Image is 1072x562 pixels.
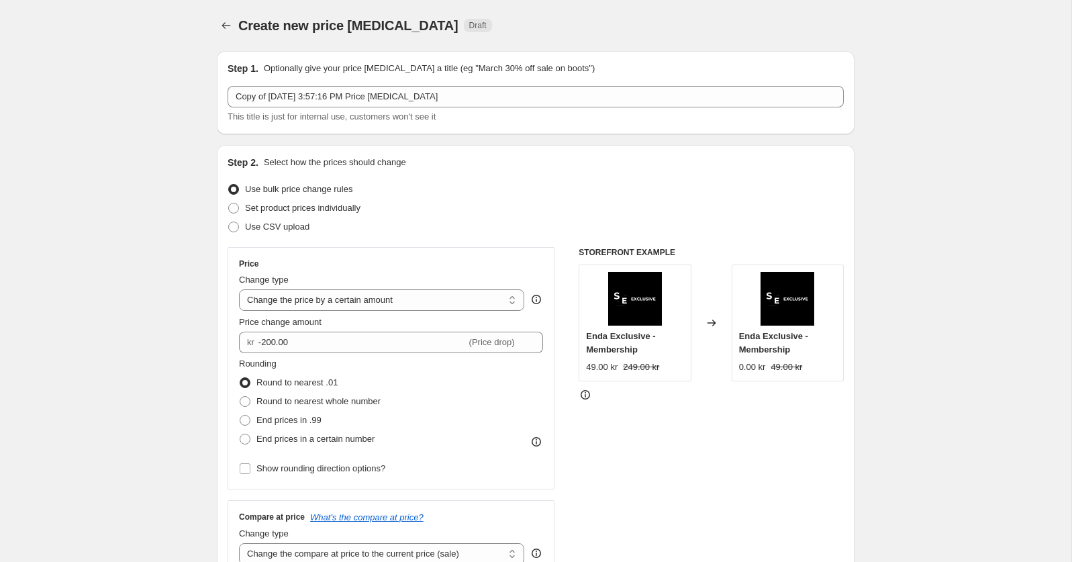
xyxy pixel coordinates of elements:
input: 30% off holiday sale [228,86,844,107]
strike: 249.00 kr [623,361,659,374]
span: Price change amount [239,317,322,327]
span: Round to nearest whole number [256,396,381,406]
input: -10.00 [258,332,467,353]
img: 1_e51fb634-ec10-44d9-8308-e65ce401fbfc_80x.png [608,272,662,326]
button: What's the compare at price? [310,512,424,522]
p: Select how the prices should change [264,156,406,169]
span: (Price drop) [469,337,515,347]
span: Use CSV upload [245,222,309,232]
button: Price change jobs [217,16,236,35]
span: Create new price [MEDICAL_DATA] [238,18,458,33]
span: End prices in a certain number [256,434,375,444]
span: Change type [239,275,289,285]
div: help [530,547,543,560]
strike: 49.00 kr [771,361,802,374]
span: Set product prices individually [245,203,360,213]
span: Round to nearest .01 [256,377,338,387]
span: This title is just for internal use, customers won't see it [228,111,436,122]
h6: STOREFRONT EXAMPLE [579,247,844,258]
span: Show rounding direction options? [256,463,385,473]
div: help [530,293,543,306]
img: 1_e51fb634-ec10-44d9-8308-e65ce401fbfc_80x.png [761,272,814,326]
h2: Step 1. [228,62,258,75]
span: Use bulk price change rules [245,184,352,194]
span: Change type [239,528,289,538]
span: Rounding [239,359,277,369]
div: 49.00 kr [586,361,618,374]
span: kr [247,337,254,347]
h2: Step 2. [228,156,258,169]
span: Draft [469,20,487,31]
span: Enda Exclusive - Membership [739,331,808,355]
span: Enda Exclusive - Membership [586,331,655,355]
h3: Compare at price [239,512,305,522]
div: 0.00 kr [739,361,766,374]
h3: Price [239,259,258,269]
p: Optionally give your price [MEDICAL_DATA] a title (eg "March 30% off sale on boots") [264,62,595,75]
span: End prices in .99 [256,415,322,425]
